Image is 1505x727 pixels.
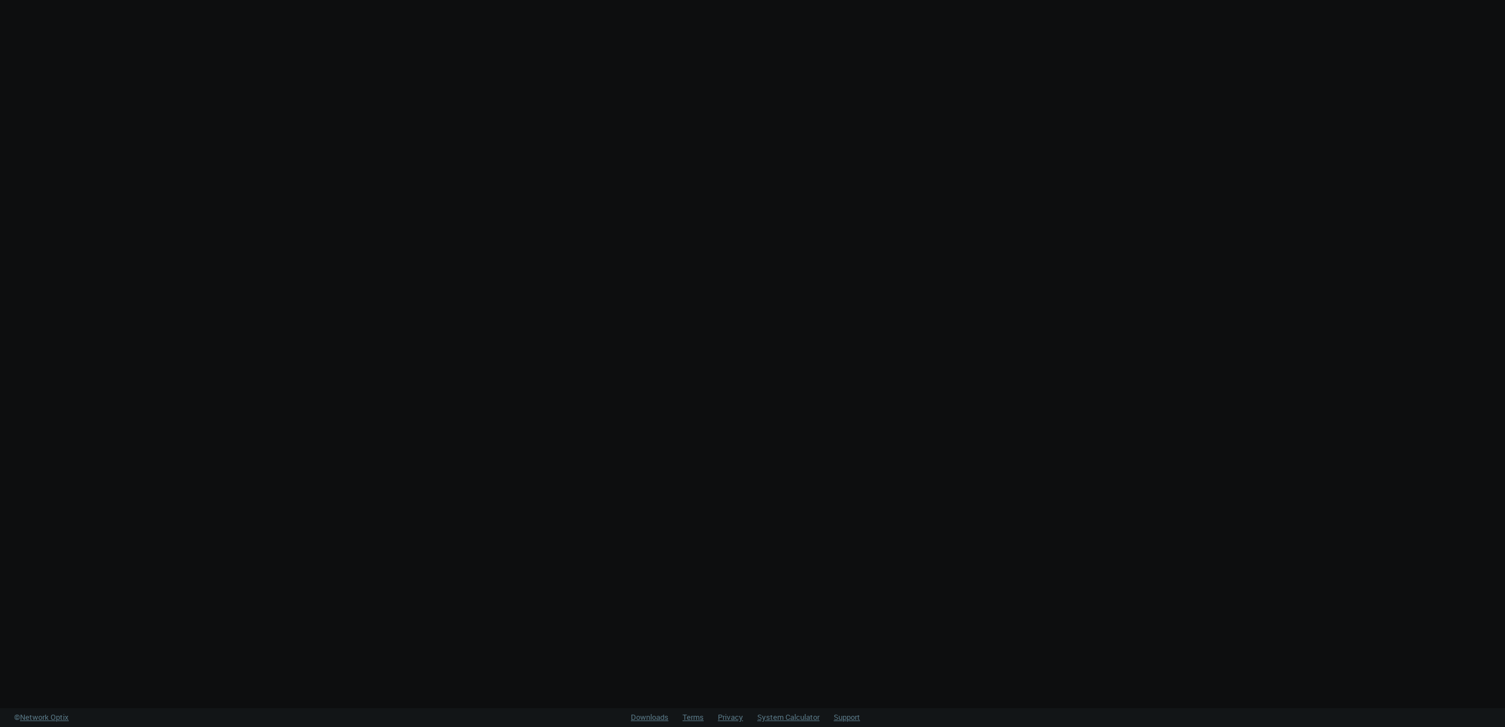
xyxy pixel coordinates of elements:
[14,712,69,723] a: ©Network Optix
[20,712,69,722] span: Network Optix
[757,712,820,722] a: System Calculator
[718,712,743,722] a: Privacy
[631,712,668,722] a: Downloads
[834,712,860,722] a: Support
[683,712,704,722] a: Terms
